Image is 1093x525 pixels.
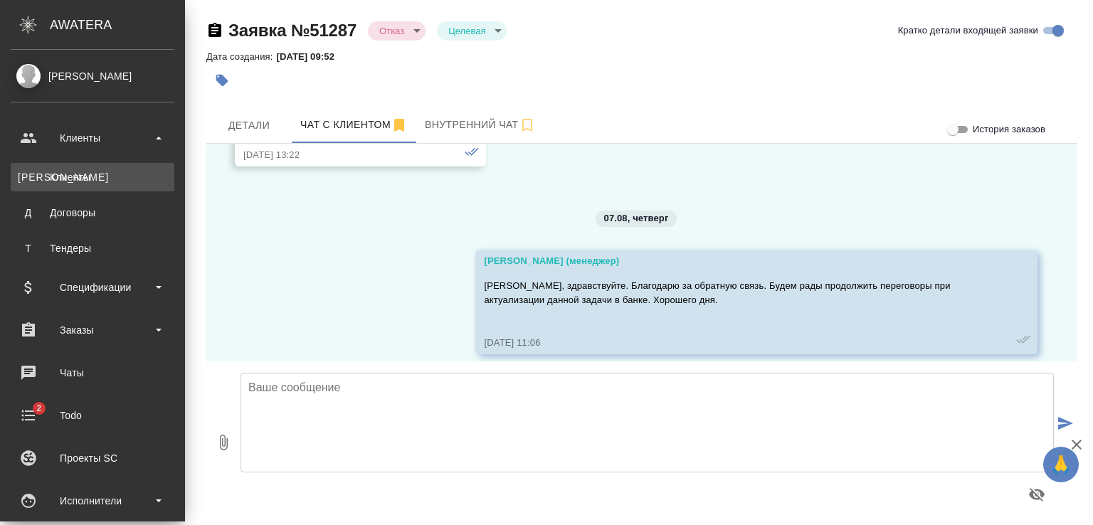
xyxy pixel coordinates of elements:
p: [PERSON_NAME], здравствуйте. Благодарю за обратную связь. Будем рады продолжить переговоры при ак... [484,279,988,307]
a: ТТендеры [11,234,174,262]
div: [PERSON_NAME] (менеджер) [484,254,988,268]
span: Детали [215,117,283,134]
span: Внутренний чат [425,116,536,134]
div: Клиенты [18,170,167,184]
div: [DATE] 11:06 [484,336,988,350]
svg: Отписаться [391,117,408,134]
button: 🙏 [1043,447,1079,482]
button: Добавить тэг [206,65,238,96]
div: [PERSON_NAME] [11,68,174,84]
div: Todo [11,405,174,426]
div: Исполнители [11,490,174,511]
div: [DATE] 13:22 [243,148,436,162]
p: 07.08, четверг [604,211,669,226]
button: Целевая [444,25,490,37]
span: История заказов [973,122,1045,137]
div: Тендеры [18,241,167,255]
span: 🙏 [1049,450,1073,479]
div: Проекты SC [11,447,174,469]
span: Чат с клиентом [300,116,408,134]
a: Проекты SC [4,440,181,476]
button: Отказ [375,25,408,37]
div: Заказы [11,319,174,341]
a: [PERSON_NAME]Клиенты [11,163,174,191]
div: Отказ [437,21,507,41]
div: AWATERA [50,11,185,39]
div: Спецификации [11,277,174,298]
span: 2 [28,401,50,415]
div: Отказ [368,21,426,41]
div: Договоры [18,206,167,220]
a: Чаты [4,355,181,391]
a: Заявка №51287 [228,21,357,40]
a: 2Todo [4,398,181,433]
p: [DATE] 09:52 [276,51,345,62]
span: Кратко детали входящей заявки [898,23,1038,38]
div: Чаты [11,362,174,383]
button: 77079422936 (Салтанат) - (undefined) [292,107,416,143]
button: Скопировать ссылку [206,22,223,39]
svg: Подписаться [519,117,536,134]
a: ДДоговоры [11,198,174,227]
div: Клиенты [11,127,174,149]
p: Дата создания: [206,51,276,62]
button: Предпросмотр [1020,477,1054,511]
